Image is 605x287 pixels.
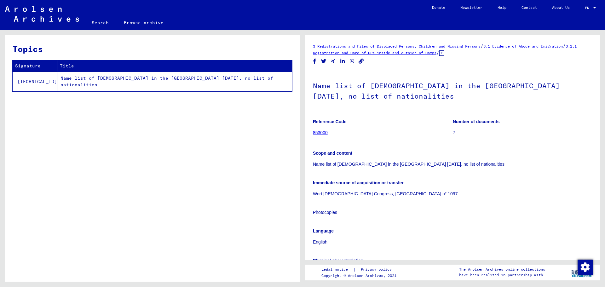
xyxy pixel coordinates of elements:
a: 3.1 Evidence of Abode and Emigration [483,44,563,49]
b: Number of documents [453,119,500,124]
a: Browse archive [116,15,171,30]
button: Share on LinkedIn [339,57,346,65]
td: Name list of [DEMOGRAPHIC_DATA] in the [GEOGRAPHIC_DATA] [DATE], no list of nationalities [57,72,292,91]
div: | [321,266,399,273]
b: Immediate source of acquisition or transfer [313,180,404,185]
div: Change consent [577,259,592,274]
mat-select-trigger: EN [585,5,589,10]
button: Share on Twitter [320,57,327,65]
th: Signature [13,60,57,72]
button: Share on WhatsApp [349,57,355,65]
p: Copyright © Arolsen Archives, 2021 [321,273,399,278]
a: 3 Registrations and Files of Displaced Persons, Children and Missing Persons [313,44,481,49]
th: Title [57,60,292,72]
img: yv_logo.png [570,264,594,280]
span: / [481,43,483,49]
p: have been realized in partnership with [459,272,545,278]
button: Share on Facebook [311,57,318,65]
p: The Arolsen Archives online collections [459,267,545,272]
b: Scope and content [313,151,352,156]
h1: Name list of [DEMOGRAPHIC_DATA] in the [GEOGRAPHIC_DATA] [DATE], no list of nationalities [313,71,592,109]
h3: Topics [13,43,292,55]
a: Legal notice [321,266,353,273]
a: 853000 [313,130,328,135]
a: Search [84,15,116,30]
button: Share on Xing [330,57,337,65]
b: Language [313,228,334,233]
p: Name list of [DEMOGRAPHIC_DATA] in the [GEOGRAPHIC_DATA] [DATE], no list of nationalities [313,161,592,168]
td: [TECHNICAL_ID] [13,72,57,91]
button: Copy link [358,57,365,65]
b: Physical characteristics [313,258,363,263]
b: Reference Code [313,119,347,124]
a: Privacy policy [356,266,399,273]
p: 7 [453,129,592,136]
p: English [313,239,592,245]
span: / [563,43,566,49]
span: / [436,50,439,55]
img: Arolsen_neg.svg [5,6,79,22]
p: Photocopies [313,209,592,216]
p: Wort [DEMOGRAPHIC_DATA] Congress, [GEOGRAPHIC_DATA] n° 1097 [313,191,592,197]
img: Change consent [578,260,593,275]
